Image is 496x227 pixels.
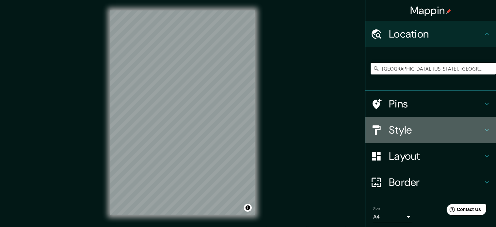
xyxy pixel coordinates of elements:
[389,27,483,41] h4: Location
[371,63,496,74] input: Pick your city or area
[110,10,255,215] canvas: Map
[365,143,496,169] div: Layout
[244,204,252,212] button: Toggle attribution
[373,212,412,222] div: A4
[389,97,483,110] h4: Pins
[373,206,380,212] label: Size
[365,91,496,117] div: Pins
[446,9,451,14] img: pin-icon.png
[365,117,496,143] div: Style
[410,4,452,17] h4: Mappin
[438,202,489,220] iframe: Help widget launcher
[365,21,496,47] div: Location
[389,176,483,189] h4: Border
[389,150,483,163] h4: Layout
[365,169,496,195] div: Border
[389,123,483,137] h4: Style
